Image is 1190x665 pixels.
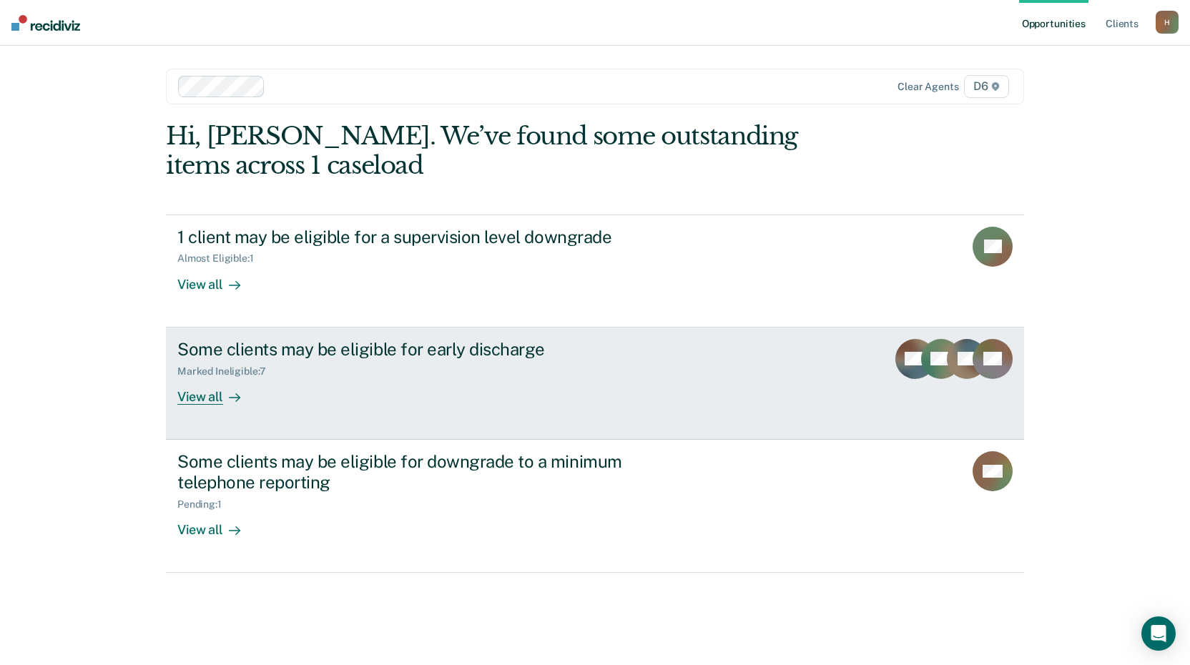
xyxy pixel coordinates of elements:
span: D6 [964,75,1009,98]
div: Open Intercom Messenger [1141,616,1176,651]
div: Some clients may be eligible for early discharge [177,339,679,360]
div: Hi, [PERSON_NAME]. We’ve found some outstanding items across 1 caseload [166,122,852,180]
div: Marked Ineligible : 7 [177,365,277,378]
a: Some clients may be eligible for downgrade to a minimum telephone reportingPending:1View all [166,440,1024,573]
img: Recidiviz [11,15,80,31]
div: Almost Eligible : 1 [177,252,265,265]
div: Some clients may be eligible for downgrade to a minimum telephone reporting [177,451,679,493]
div: View all [177,265,257,292]
a: 1 client may be eligible for a supervision level downgradeAlmost Eligible:1View all [166,215,1024,327]
div: Pending : 1 [177,498,233,511]
div: 1 client may be eligible for a supervision level downgrade [177,227,679,247]
div: View all [177,510,257,538]
div: Clear agents [898,81,958,93]
button: H [1156,11,1179,34]
a: Some clients may be eligible for early dischargeMarked Ineligible:7View all [166,327,1024,440]
div: View all [177,377,257,405]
